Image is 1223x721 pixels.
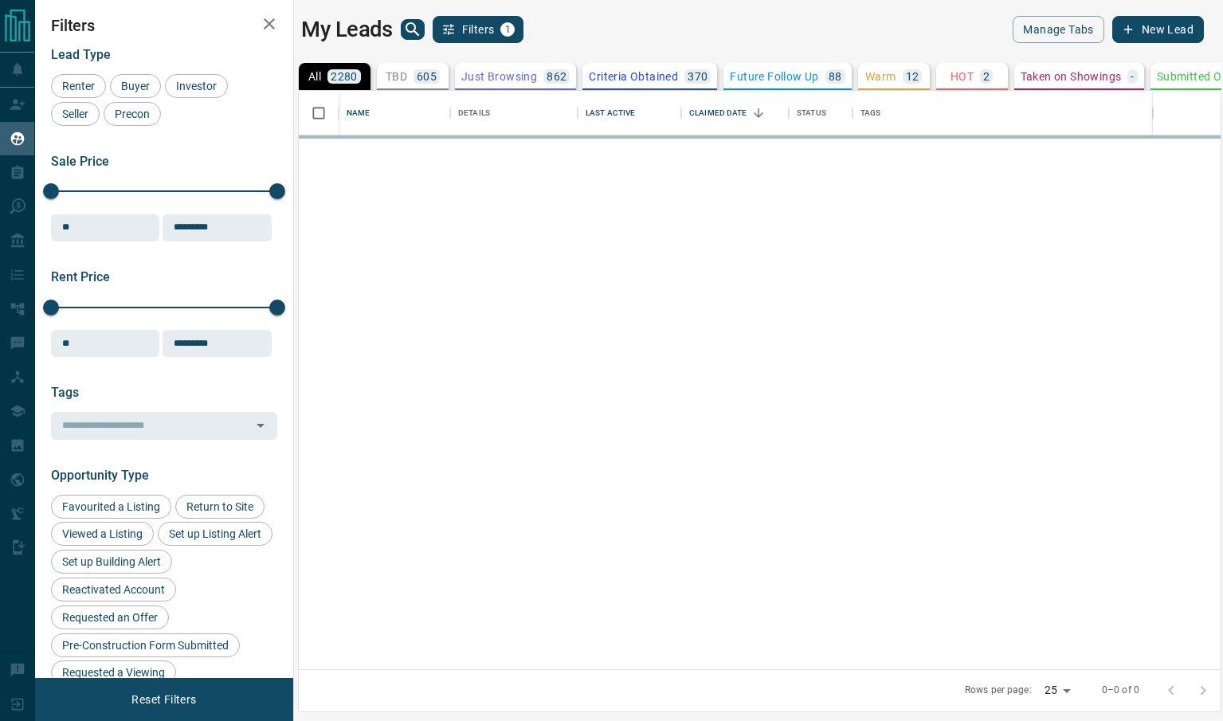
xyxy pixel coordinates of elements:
[57,555,167,568] span: Set up Building Alert
[339,91,450,135] div: Name
[109,108,155,120] span: Precon
[1112,16,1204,43] button: New Lead
[51,102,100,126] div: Seller
[57,583,171,596] span: Reactivated Account
[547,71,566,82] p: 862
[51,660,176,684] div: Requested a Viewing
[401,19,425,40] button: search button
[51,605,169,629] div: Requested an Offer
[586,91,635,135] div: Last Active
[1013,16,1103,43] button: Manage Tabs
[57,108,94,120] span: Seller
[57,527,148,540] span: Viewed a Listing
[386,71,407,82] p: TBD
[965,684,1032,697] p: Rows per page:
[1021,71,1122,82] p: Taken on Showings
[589,71,678,82] p: Criteria Obtained
[417,71,437,82] p: 605
[104,102,161,126] div: Precon
[951,71,974,82] p: HOT
[51,495,171,519] div: Favourited a Listing
[57,500,166,513] span: Favourited a Listing
[301,17,393,42] h1: My Leads
[51,385,79,400] span: Tags
[51,154,109,169] span: Sale Price
[797,91,826,135] div: Status
[57,639,234,652] span: Pre-Construction Form Submitted
[57,666,171,679] span: Requested a Viewing
[51,578,176,601] div: Reactivated Account
[983,71,990,82] p: 2
[860,91,881,135] div: Tags
[51,269,110,284] span: Rent Price
[450,91,578,135] div: Details
[853,91,1153,135] div: Tags
[730,71,818,82] p: Future Follow Up
[116,80,155,92] span: Buyer
[1102,684,1139,697] p: 0–0 of 0
[121,686,206,713] button: Reset Filters
[175,495,265,519] div: Return to Site
[688,71,708,82] p: 370
[51,550,172,574] div: Set up Building Alert
[51,74,106,98] div: Renter
[57,611,163,624] span: Requested an Offer
[347,91,370,135] div: Name
[829,71,842,82] p: 88
[578,91,681,135] div: Last Active
[110,74,161,98] div: Buyer
[51,633,240,657] div: Pre-Construction Form Submitted
[906,71,919,82] p: 12
[1131,71,1134,82] p: -
[181,500,259,513] span: Return to Site
[461,71,537,82] p: Just Browsing
[51,16,277,35] h2: Filters
[689,91,747,135] div: Claimed Date
[1038,679,1076,702] div: 25
[789,91,853,135] div: Status
[51,47,111,62] span: Lead Type
[171,80,222,92] span: Investor
[458,91,490,135] div: Details
[433,16,524,43] button: Filters1
[681,91,789,135] div: Claimed Date
[865,71,896,82] p: Warm
[51,522,154,546] div: Viewed a Listing
[165,74,228,98] div: Investor
[57,80,100,92] span: Renter
[502,24,513,35] span: 1
[158,522,272,546] div: Set up Listing Alert
[308,71,321,82] p: All
[747,102,770,124] button: Sort
[249,414,272,437] button: Open
[163,527,267,540] span: Set up Listing Alert
[331,71,358,82] p: 2280
[51,468,149,483] span: Opportunity Type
